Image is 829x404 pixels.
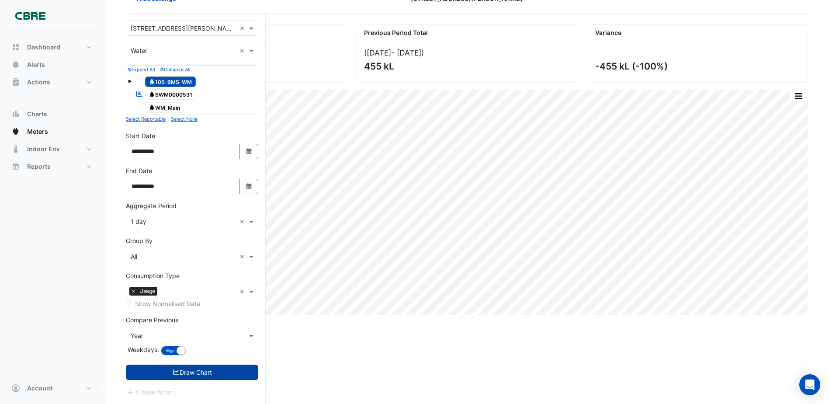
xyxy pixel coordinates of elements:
span: 105-BMS-WM [145,77,196,87]
button: More Options [790,91,807,101]
fa-icon: Select Date [245,148,253,155]
span: Clear [239,287,247,296]
button: Charts [7,105,98,123]
div: Open Intercom Messenger [799,374,820,395]
app-icon: Alerts [11,60,20,69]
span: Charts [27,110,47,118]
label: Aggregate Period [126,201,177,210]
div: -455 kL (-100%) [595,61,799,72]
button: Select Reportable [126,115,166,123]
button: Collapse All [160,66,191,73]
app-icon: Actions [11,78,20,87]
button: Account [7,380,98,397]
span: WM_Main [145,102,184,113]
span: Alerts [27,60,45,69]
label: Consumption Type [126,271,180,280]
button: Actions [7,73,98,91]
span: Reports [27,162,51,171]
app-icon: Indoor Env [11,145,20,153]
fa-icon: Select Date [245,183,253,190]
span: Clear [239,24,247,33]
label: Weekdays: [126,345,159,354]
span: SWM0000531 [145,90,197,100]
fa-icon: Reportable [135,91,143,98]
img: Company Logo [10,7,50,24]
span: Indoor Env [27,145,60,153]
button: Alerts [7,56,98,73]
div: Previous Period Total [357,24,576,41]
app-escalated-ticket-create-button: Please draw the charts first [126,388,175,395]
label: End Date [126,166,152,175]
span: Actions [27,78,50,87]
span: Clear [239,252,247,261]
small: Select None [171,116,198,122]
span: Account [27,384,52,393]
span: Meters [27,127,48,136]
app-icon: Reports [11,162,20,171]
div: ([DATE] ) [364,48,569,57]
label: Compare Previous [126,315,178,324]
label: Group By [126,236,153,245]
label: Show Normalised Data [135,299,200,308]
div: Variance [588,24,808,41]
button: Draw Chart [126,365,258,380]
span: Dashboard [27,43,60,52]
button: Indoor Env [7,140,98,158]
span: × [129,287,137,296]
app-icon: Dashboard [11,43,20,52]
div: Selected meters/streams do not support normalisation [126,299,258,308]
fa-icon: Water [149,91,155,98]
span: Clear [239,46,247,55]
span: Clear [239,217,247,226]
div: 455 kL [364,61,568,72]
button: Expand All [128,66,155,73]
small: Expand All [128,67,155,73]
button: Reports [7,158,98,175]
small: Collapse All [160,67,191,73]
small: Select Reportable [126,116,166,122]
label: Start Date [126,131,155,140]
button: Select None [171,115,198,123]
fa-icon: Water [149,104,155,111]
fa-icon: Water [149,78,155,85]
span: - [DATE] [391,48,421,57]
span: Usage [137,287,157,296]
button: Meters [7,123,98,140]
app-icon: Meters [11,127,20,136]
app-icon: Charts [11,110,20,118]
button: Dashboard [7,38,98,56]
